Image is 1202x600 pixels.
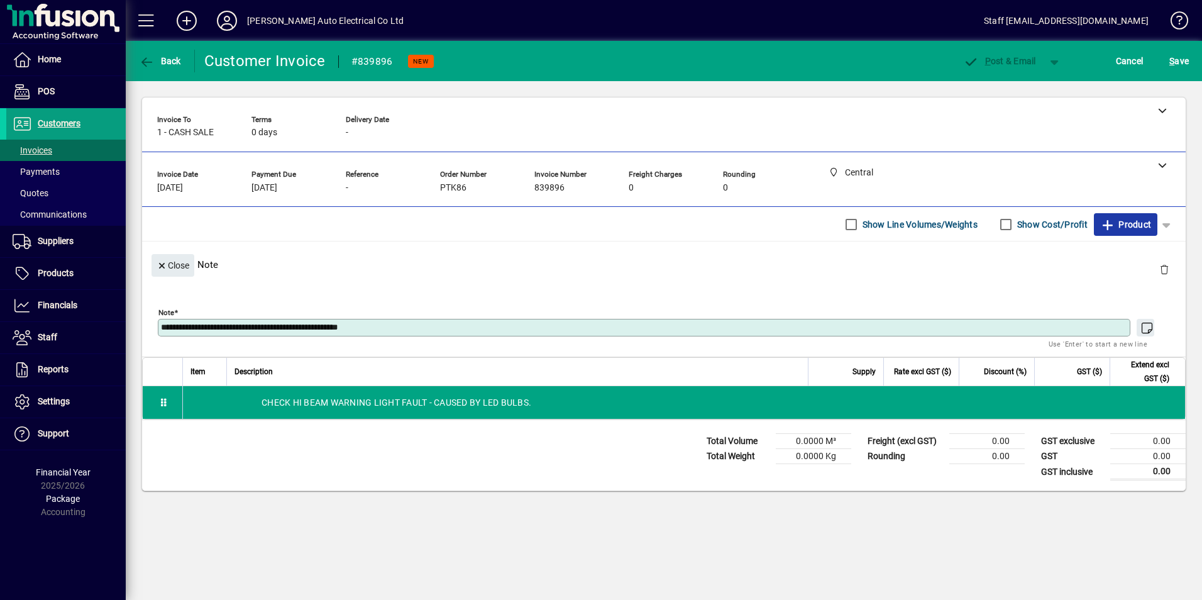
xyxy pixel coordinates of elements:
[251,183,277,193] span: [DATE]
[6,322,126,353] a: Staff
[6,76,126,108] a: POS
[700,434,776,449] td: Total Volume
[723,183,728,193] span: 0
[126,50,195,72] app-page-header-button: Back
[234,365,273,379] span: Description
[1100,214,1151,235] span: Product
[1149,254,1179,284] button: Delete
[776,434,851,449] td: 0.0000 M³
[1113,50,1147,72] button: Cancel
[1166,50,1192,72] button: Save
[1161,3,1186,43] a: Knowledge Base
[1035,449,1110,464] td: GST
[949,434,1025,449] td: 0.00
[157,128,214,138] span: 1 - CASH SALE
[38,364,69,374] span: Reports
[6,386,126,418] a: Settings
[534,183,565,193] span: 839896
[148,259,197,270] app-page-header-button: Close
[700,449,776,464] td: Total Weight
[1116,51,1144,71] span: Cancel
[1035,464,1110,480] td: GST inclusive
[860,218,978,231] label: Show Line Volumes/Weights
[167,9,207,32] button: Add
[6,44,126,75] a: Home
[6,258,126,289] a: Products
[6,161,126,182] a: Payments
[1015,218,1088,231] label: Show Cost/Profit
[949,449,1025,464] td: 0.00
[1049,336,1147,351] mat-hint: Use 'Enter' to start a new line
[152,254,194,277] button: Close
[183,386,1185,419] div: CHECK HI BEAM WARNING LIGHT FAULT - CAUSED BY LED BULBS.
[38,396,70,406] span: Settings
[247,11,404,31] div: [PERSON_NAME] Auto Electrical Co Ltd
[985,56,991,66] span: P
[984,365,1027,379] span: Discount (%)
[852,365,876,379] span: Supply
[413,57,429,65] span: NEW
[38,86,55,96] span: POS
[251,128,277,138] span: 0 days
[204,51,326,71] div: Customer Invoice
[1149,264,1179,275] app-page-header-button: Delete
[957,50,1042,72] button: Post & Email
[6,182,126,204] a: Quotes
[6,140,126,161] a: Invoices
[38,118,80,128] span: Customers
[861,449,949,464] td: Rounding
[13,188,48,198] span: Quotes
[13,167,60,177] span: Payments
[1077,365,1102,379] span: GST ($)
[1110,449,1186,464] td: 0.00
[38,428,69,438] span: Support
[776,449,851,464] td: 0.0000 Kg
[38,54,61,64] span: Home
[38,268,74,278] span: Products
[1169,51,1189,71] span: ave
[6,290,126,321] a: Financials
[1110,464,1186,480] td: 0.00
[1094,213,1157,236] button: Product
[346,183,348,193] span: -
[1035,434,1110,449] td: GST exclusive
[984,11,1149,31] div: Staff [EMAIL_ADDRESS][DOMAIN_NAME]
[38,236,74,246] span: Suppliers
[13,145,52,155] span: Invoices
[157,255,189,276] span: Close
[6,418,126,450] a: Support
[207,9,247,32] button: Profile
[894,365,951,379] span: Rate excl GST ($)
[6,354,126,386] a: Reports
[6,204,126,225] a: Communications
[440,183,466,193] span: PTK86
[963,56,1036,66] span: ost & Email
[190,365,206,379] span: Item
[158,308,174,317] mat-label: Note
[1169,56,1174,66] span: S
[629,183,634,193] span: 0
[351,52,393,72] div: #839896
[139,56,181,66] span: Back
[346,128,348,138] span: -
[1110,434,1186,449] td: 0.00
[136,50,184,72] button: Back
[13,209,87,219] span: Communications
[38,332,57,342] span: Staff
[1118,358,1169,386] span: Extend excl GST ($)
[142,242,1186,287] div: Note
[38,300,77,310] span: Financials
[36,467,91,477] span: Financial Year
[46,494,80,504] span: Package
[157,183,183,193] span: [DATE]
[861,434,949,449] td: Freight (excl GST)
[6,226,126,257] a: Suppliers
